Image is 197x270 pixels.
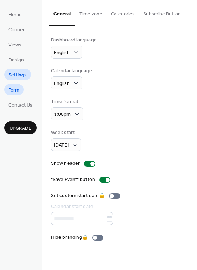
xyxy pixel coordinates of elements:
[4,39,26,50] a: Views
[4,54,28,65] a: Design
[8,41,21,49] span: Views
[51,160,80,167] div: Show header
[51,176,95,183] div: "Save Event" button
[51,129,80,136] div: Week start
[4,121,37,134] button: Upgrade
[51,36,97,44] div: Dashboard language
[51,98,82,106] div: Time format
[9,125,31,132] span: Upgrade
[8,11,22,19] span: Home
[54,141,69,150] span: [DATE]
[4,69,31,80] a: Settings
[54,79,70,88] span: English
[4,23,31,35] a: Connect
[4,8,26,20] a: Home
[4,99,37,110] a: Contact Us
[8,72,27,79] span: Settings
[8,26,27,34] span: Connect
[51,67,92,75] div: Calendar language
[54,48,70,58] span: English
[4,84,24,95] a: Form
[8,102,32,109] span: Contact Us
[8,87,19,94] span: Form
[8,56,24,64] span: Design
[54,110,71,119] span: 1:00pm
